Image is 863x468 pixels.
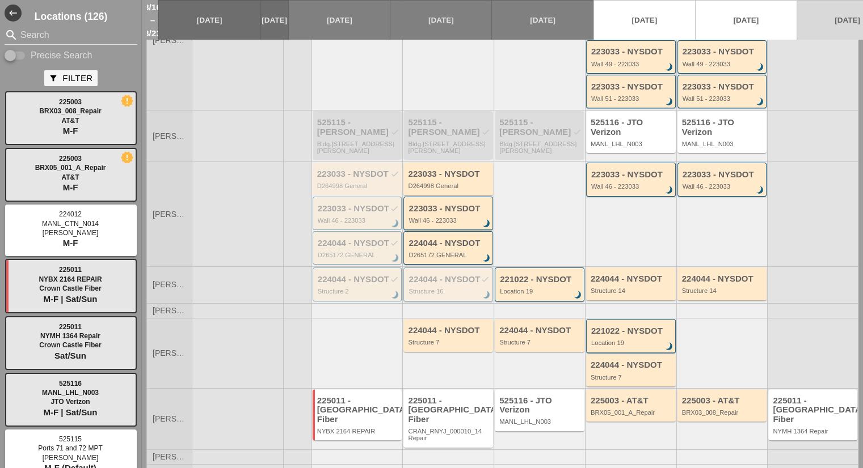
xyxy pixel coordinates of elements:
i: brightness_3 [390,218,402,230]
div: Wall 46 - 223033 [409,217,490,224]
div: Wall 49 - 223033 [591,61,672,67]
div: 525115 - [PERSON_NAME] [317,118,399,137]
i: brightness_3 [481,253,493,265]
i: check [390,127,399,137]
label: Precise Search [31,50,92,61]
i: brightness_3 [390,289,402,301]
div: 224044 - NYSDOT [318,239,399,248]
span: AT&T [61,173,79,181]
span: 525115 [59,435,82,443]
i: check [572,127,582,137]
div: Structure 2 [318,288,399,295]
a: [DATE] [289,1,390,40]
button: Filter [44,70,97,86]
span: NYMH 1364 Repair [40,332,100,340]
div: D264998 General [408,182,490,189]
div: Location 19 [591,339,672,346]
div: Wall 46 - 223033 [591,183,672,190]
i: brightness_3 [663,341,676,353]
div: 221022 - NYSDOT [500,275,581,284]
i: check [389,275,398,284]
i: new_releases [122,96,132,106]
div: 525116 - JTO Verizon [682,118,764,137]
a: [DATE] [260,1,288,40]
span: MANL_CTN_N014 [42,220,99,228]
span: 225011 [59,266,82,274]
span: Ports 71 and 72 MPT [38,444,102,452]
div: MANL_LHL_N003 [591,141,673,147]
div: 224044 - NYSDOT [408,326,490,335]
div: 225003 - AT&T [682,396,764,406]
span: M-F [63,182,78,192]
div: 223033 - NYSDOT [318,204,399,214]
span: 224012 [59,210,82,218]
div: Structure 14 [682,287,764,294]
span: Sat/Sun [54,351,86,360]
div: 225003 - AT&T [591,396,673,406]
div: Bldg.1062 St Johns Place [317,141,399,155]
div: 525115 - [PERSON_NAME] [408,118,490,137]
i: brightness_3 [663,61,676,74]
div: Wall 51 - 223033 [683,95,764,102]
div: 224044 - NYSDOT [499,326,582,335]
button: Shrink Sidebar [5,5,22,22]
i: brightness_3 [754,96,767,108]
div: Wall 49 - 223033 [683,61,764,67]
a: [DATE] [390,1,491,40]
span: [PERSON_NAME] [153,453,186,461]
i: check [481,127,490,137]
div: Structure 14 [591,287,673,294]
span: BRX05_001_A_Repair [35,164,106,172]
i: brightness_3 [663,96,676,108]
div: 223033 - NYSDOT [683,170,764,180]
i: new_releases [122,152,132,163]
div: NYBX 2164 REPAIR [317,428,399,435]
div: 223033 - NYSDOT [591,47,672,57]
a: [DATE] [492,1,593,40]
span: 8/16 – 8/23 [144,1,161,40]
div: 525115 - [PERSON_NAME] [499,118,582,137]
div: BRX05_001_A_Repair [591,409,673,416]
div: 223033 - NYSDOT [408,169,490,179]
i: brightness_3 [572,289,584,301]
div: D264998 General [317,182,399,189]
div: 225011 - [GEOGRAPHIC_DATA] Fiber [408,396,490,424]
span: [PERSON_NAME] [153,210,186,219]
a: [DATE] [159,1,260,40]
i: brightness_3 [754,184,767,197]
div: 225011 - [GEOGRAPHIC_DATA] Fiber [317,396,399,424]
span: JTO Verizon [50,398,90,406]
span: AT&T [61,117,79,125]
i: check [389,204,398,213]
div: CRAN_RNYJ_000010_14 Repair [408,428,490,442]
div: Bldg.1062 St Johns Place [499,141,582,155]
a: [DATE] [696,1,797,40]
span: [PERSON_NAME] [43,229,99,237]
i: check [389,239,398,248]
i: brightness_3 [754,61,767,74]
div: BRX03_008_Repair [682,409,764,416]
i: filter_alt [49,74,58,83]
span: M-F | Sat/Sun [43,407,97,417]
span: Crown Castle Fiber [39,284,101,292]
div: 525116 - JTO Verizon [591,118,673,137]
a: [DATE] [594,1,695,40]
span: [PERSON_NAME] [43,454,99,462]
span: [PERSON_NAME] [153,36,186,45]
div: 525116 - JTO Verizon [499,396,582,415]
span: MANL_LHL_N003 [42,389,99,397]
span: M-F | Sat/Sun [43,294,97,304]
div: 224044 - NYSDOT [318,275,399,284]
div: 224044 - NYSDOT [591,360,673,370]
div: 223033 - NYSDOT [409,204,490,214]
i: check [481,275,490,284]
div: 225011 - [GEOGRAPHIC_DATA] Fiber [773,396,854,424]
div: 224044 - NYSDOT [591,274,673,284]
div: 223033 - NYSDOT [591,170,672,180]
i: brightness_3 [663,184,676,197]
div: Wall 46 - 223033 [318,217,399,224]
i: west [5,5,22,22]
div: 224044 - NYSDOT [682,274,764,284]
div: Wall 46 - 223033 [683,183,764,190]
div: MANL_LHL_N003 [499,418,582,425]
